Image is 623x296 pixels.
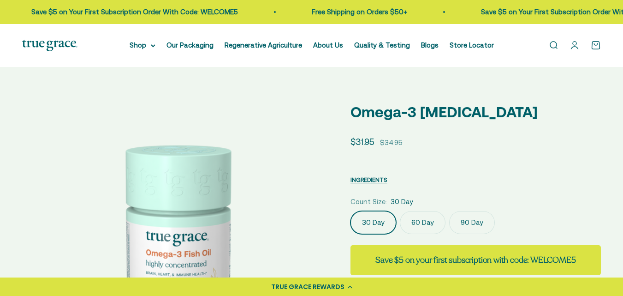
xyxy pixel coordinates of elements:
sale-price: $31.95 [350,135,374,149]
a: Free Shipping on Orders $50+ [309,8,404,16]
button: INGREDIENTS [350,174,387,185]
summary: Shop [130,40,155,51]
a: Blogs [421,41,439,49]
a: Our Packaging [166,41,214,49]
span: INGREDIENTS [350,176,387,183]
span: 30 Day [391,196,413,207]
p: Save $5 on Your First Subscription Order With Code: WELCOME5 [28,6,235,18]
a: Regenerative Agriculture [225,41,302,49]
legend: Count Size: [350,196,387,207]
div: TRUE GRACE REWARDS [271,282,344,292]
a: Quality & Testing [354,41,410,49]
strong: Save $5 on your first subscription with code: WELCOME5 [375,254,576,266]
p: Omega-3 [MEDICAL_DATA] [350,100,601,124]
compare-at-price: $34.95 [380,137,403,148]
a: About Us [313,41,343,49]
a: Store Locator [450,41,494,49]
